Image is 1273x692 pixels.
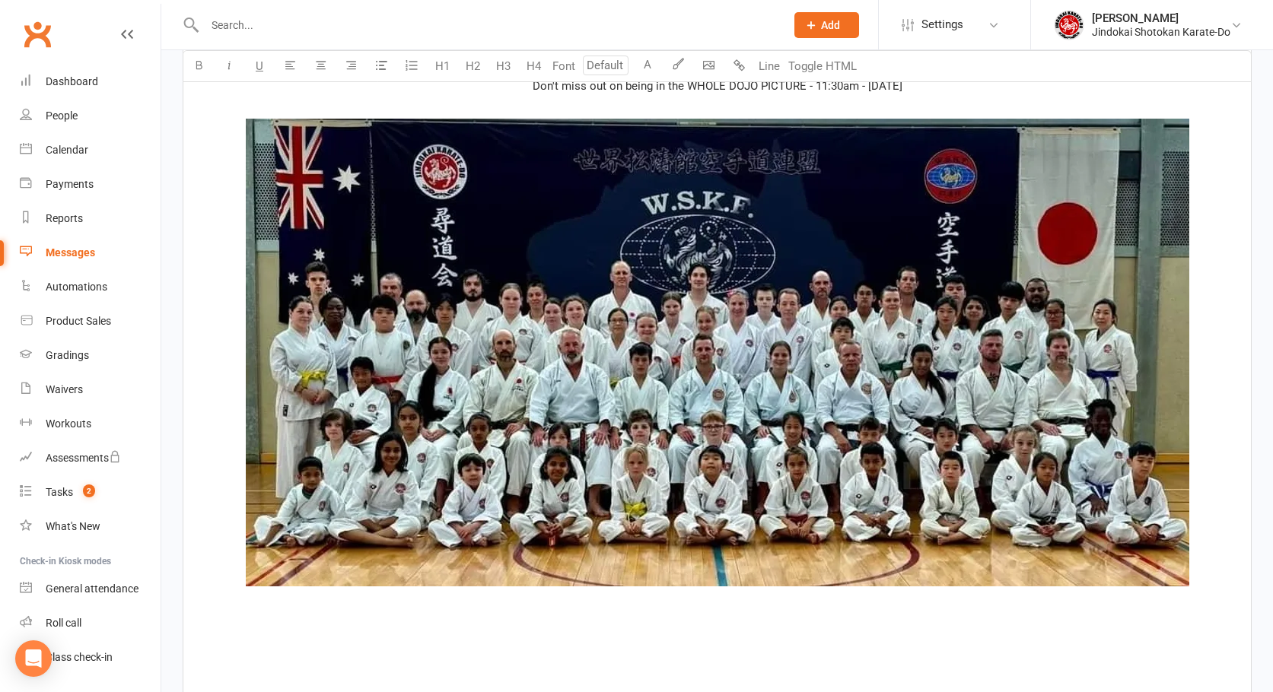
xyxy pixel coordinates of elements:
div: Calendar [46,144,88,156]
a: Reports [20,202,161,236]
div: Jindokai Shotokan Karate-Do [1092,25,1230,39]
div: [PERSON_NAME] [1092,11,1230,25]
button: Line [754,51,784,81]
div: Gradings [46,349,89,361]
button: A [632,51,663,81]
div: Product Sales [46,315,111,327]
button: H2 [457,51,488,81]
button: H1 [427,51,457,81]
div: Assessments [46,452,121,464]
a: People [20,99,161,133]
button: Toggle HTML [784,51,861,81]
a: Roll call [20,606,161,640]
div: Workouts [46,417,91,430]
a: Calendar [20,133,161,167]
span: 2 [83,484,95,497]
img: 349482af-7e4a-44f8-8f24-84f0780ca08d.png [246,119,1189,586]
div: Messages [46,246,95,259]
div: What's New [46,520,100,532]
a: Workouts [20,407,161,441]
a: Gradings [20,338,161,373]
div: Waivers [46,383,83,395]
a: Waivers [20,373,161,407]
button: U [244,51,275,81]
a: Product Sales [20,304,161,338]
div: Tasks [46,486,73,498]
div: People [46,110,78,122]
a: Automations [20,270,161,304]
span: Don't miss out on being in the WHOLE DOJO PICTURE - 11:30am - [DATE] [533,79,902,93]
div: Reports [46,212,83,224]
a: Class kiosk mode [20,640,161,675]
button: Add [794,12,859,38]
a: Tasks 2 [20,475,161,509]
a: Dashboard [20,65,161,99]
input: Search... [200,14,775,36]
div: Roll call [46,617,81,629]
a: Payments [20,167,161,202]
button: H3 [488,51,518,81]
a: General attendance kiosk mode [20,572,161,606]
a: What's New [20,509,161,544]
span: Settings [921,8,963,42]
div: General attendance [46,582,138,595]
a: Messages [20,236,161,270]
span: U [256,59,263,73]
img: thumb_image1661986740.png [1054,10,1084,40]
a: Clubworx [18,15,56,53]
div: Automations [46,281,107,293]
div: Class check-in [46,651,113,663]
div: Dashboard [46,75,98,87]
button: H4 [518,51,549,81]
div: Payments [46,178,94,190]
a: Assessments [20,441,161,475]
span: Add [821,19,840,31]
button: Font [549,51,579,81]
div: Open Intercom Messenger [15,640,52,677]
input: Default [583,56,629,75]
